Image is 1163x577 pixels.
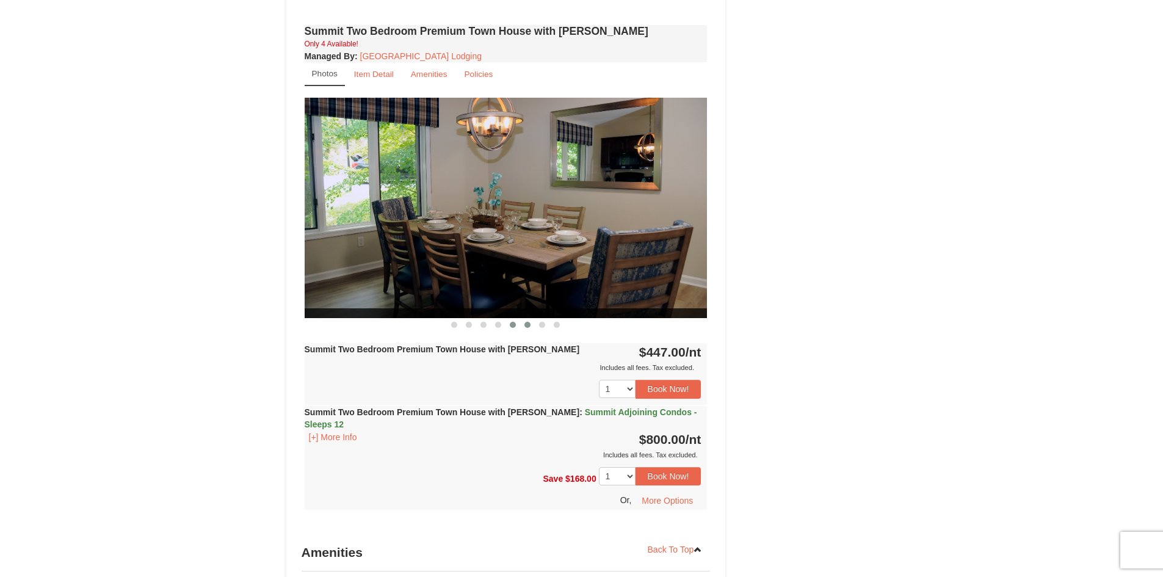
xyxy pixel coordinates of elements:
[543,473,563,483] span: Save
[354,70,394,79] small: Item Detail
[305,344,580,354] strong: Summit Two Bedroom Premium Town House with [PERSON_NAME]
[305,407,697,429] span: Summit Adjoining Condos - Sleeps 12
[686,345,701,359] span: /nt
[312,69,338,78] small: Photos
[305,407,697,429] strong: Summit Two Bedroom Premium Town House with [PERSON_NAME]
[305,449,701,461] div: Includes all fees. Tax excluded.
[579,407,582,417] span: :
[305,51,355,61] span: Managed By
[302,540,711,565] h3: Amenities
[636,380,701,398] button: Book Now!
[305,51,358,61] strong: :
[305,25,708,37] h4: Summit Two Bedroom Premium Town House with [PERSON_NAME]
[565,473,596,483] span: $168.00
[411,70,447,79] small: Amenities
[360,51,482,61] a: [GEOGRAPHIC_DATA] Lodging
[639,432,686,446] span: $800.00
[636,467,701,485] button: Book Now!
[305,430,361,444] button: [+] More Info
[305,40,358,48] small: Only 4 Available!
[686,432,701,446] span: /nt
[456,62,501,86] a: Policies
[634,492,701,510] button: More Options
[346,62,402,86] a: Item Detail
[305,62,345,86] a: Photos
[620,495,632,505] span: Or,
[305,98,708,318] img: 18876286-222-108eaf3e.png
[639,345,701,359] strong: $447.00
[640,540,711,559] a: Back To Top
[403,62,455,86] a: Amenities
[305,361,701,374] div: Includes all fees. Tax excluded.
[464,70,493,79] small: Policies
